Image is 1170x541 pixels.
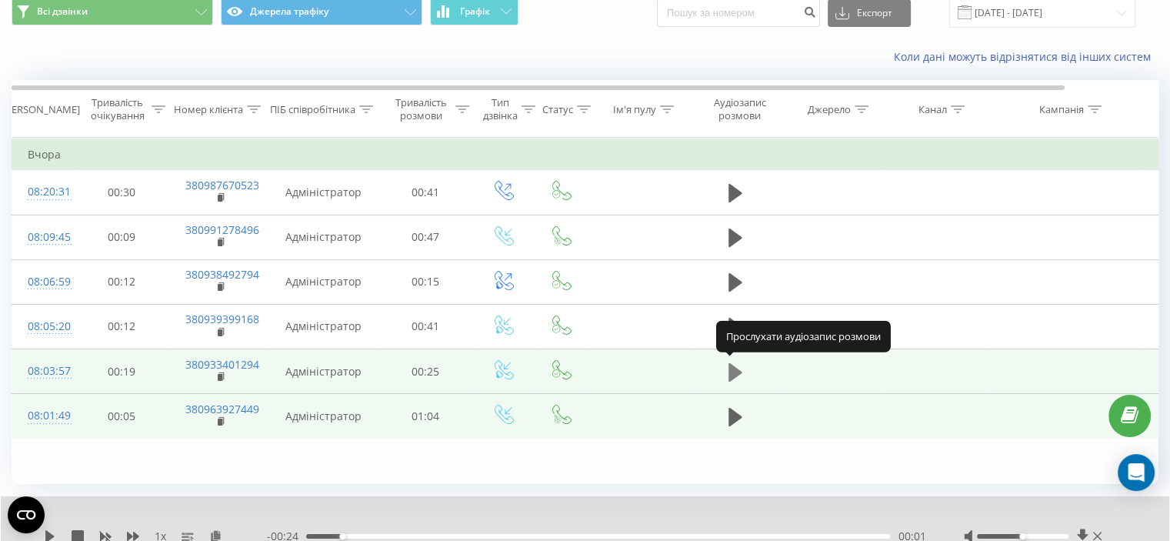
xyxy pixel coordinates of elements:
div: Тривалість розмови [391,96,452,122]
div: Open Intercom Messenger [1118,454,1155,491]
td: 00:12 [74,304,170,349]
td: 00:47 [378,215,474,259]
span: Графік [460,6,490,17]
div: [PERSON_NAME] [2,103,80,116]
div: 08:09:45 [28,222,58,252]
div: Статус [542,103,573,116]
td: 00:15 [378,259,474,304]
a: 380991278496 [185,222,259,237]
span: Всі дзвінки [37,5,88,18]
td: Адміністратор [270,304,378,349]
div: Аудіозапис розмови [702,96,777,122]
a: 380963927449 [185,402,259,416]
div: Тип дзвінка [483,96,518,122]
div: Кампанія [1039,103,1084,116]
div: Джерело [808,103,851,116]
a: Коли дані можуть відрізнятися вiд інших систем [894,49,1158,64]
td: 00:25 [378,349,474,394]
td: 00:12 [74,259,170,304]
td: Адміністратор [270,170,378,215]
div: Канал [918,103,947,116]
div: Прослухати аудіозапис розмови [716,321,891,352]
div: 08:06:59 [28,267,58,297]
td: 01:04 [378,394,474,439]
td: 00:09 [74,215,170,259]
td: 00:05 [74,394,170,439]
button: Open CMP widget [8,496,45,533]
div: Accessibility label [1019,533,1025,539]
a: 380938492794 [185,267,259,282]
a: 380933401294 [185,357,259,372]
td: 00:41 [378,170,474,215]
td: 00:30 [74,170,170,215]
div: 08:20:31 [28,177,58,207]
td: 00:19 [74,349,170,394]
td: Адміністратор [270,259,378,304]
a: 380939399168 [185,312,259,326]
td: 00:41 [378,304,474,349]
div: 08:03:57 [28,356,58,386]
td: Адміністратор [270,215,378,259]
div: Accessibility label [339,533,345,539]
div: ПІБ співробітника [270,103,355,116]
div: Ім'я пулу [613,103,656,116]
td: Адміністратор [270,394,378,439]
td: Адміністратор [270,349,378,394]
div: Номер клієнта [174,103,243,116]
div: Тривалість очікування [87,96,148,122]
div: 08:05:20 [28,312,58,342]
div: 08:01:49 [28,401,58,431]
a: 380987670523 [185,178,259,192]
